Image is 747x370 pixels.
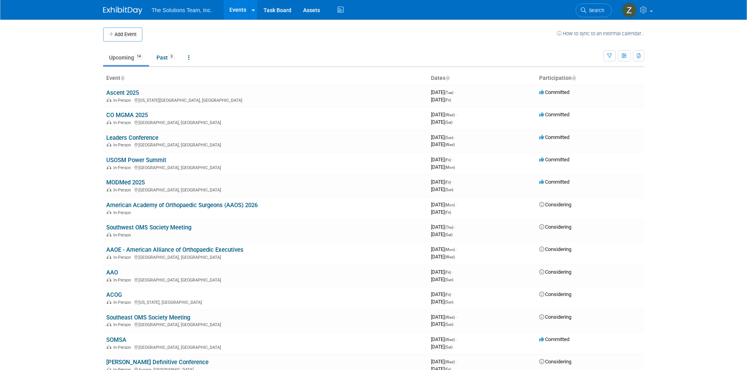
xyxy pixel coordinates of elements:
th: Participation [536,72,644,85]
span: In-Person [113,300,133,305]
div: [GEOGRAPHIC_DATA], [GEOGRAPHIC_DATA] [106,141,425,148]
span: (Wed) [445,113,455,117]
span: Considering [539,291,571,297]
img: In-Person Event [107,278,111,282]
span: - [454,224,456,230]
span: [DATE] [431,119,453,125]
a: Sort by Participation Type [572,75,576,81]
span: - [456,359,457,365]
span: In-Person [113,233,133,238]
img: In-Person Event [107,98,111,102]
span: In-Person [113,165,133,170]
img: In-Person Event [107,210,111,214]
span: (Fri) [445,210,451,215]
span: (Fri) [445,292,451,297]
span: (Fri) [445,180,451,184]
span: (Wed) [445,360,455,364]
span: - [452,157,453,162]
span: In-Person [113,322,133,327]
div: [GEOGRAPHIC_DATA], [GEOGRAPHIC_DATA] [106,344,425,350]
span: [DATE] [431,231,453,237]
a: Ascent 2025 [106,89,139,96]
span: [DATE] [431,164,455,170]
img: In-Person Event [107,188,111,191]
span: [DATE] [431,224,456,230]
span: (Mon) [445,203,455,207]
a: Southeast OMS Society Meeting [106,314,190,321]
a: Leaders Conference [106,134,158,141]
a: Sort by Event Name [120,75,124,81]
img: Zavior Thmpson [622,3,637,18]
span: [DATE] [431,291,453,297]
span: - [452,269,453,275]
img: ExhibitDay [103,7,142,14]
img: In-Person Event [107,120,111,124]
span: 3 [168,54,175,60]
a: CO MGMA 2025 [106,112,148,119]
a: AAOE - American Alliance of Orthopaedic Executives [106,246,244,253]
span: Committed [539,112,569,117]
span: (Wed) [445,143,455,147]
a: Sort by Start Date [445,75,449,81]
a: AAO [106,269,118,276]
span: (Sun) [445,188,453,192]
span: [DATE] [431,246,457,252]
a: Upcoming14 [103,50,149,65]
span: (Sun) [445,278,453,282]
div: [GEOGRAPHIC_DATA], [GEOGRAPHIC_DATA] [106,321,425,327]
span: The Solutions Team, Inc. [152,7,212,13]
span: Committed [539,336,569,342]
span: - [456,202,457,208]
span: Considering [539,246,571,252]
span: (Wed) [445,338,455,342]
div: [GEOGRAPHIC_DATA], [GEOGRAPHIC_DATA] [106,276,425,283]
span: In-Person [113,143,133,148]
a: ACOG [106,291,122,298]
span: Considering [539,269,571,275]
img: In-Person Event [107,233,111,236]
span: (Wed) [445,315,455,319]
a: Search [576,4,612,17]
th: Event [103,72,428,85]
span: (Fri) [445,158,451,162]
img: In-Person Event [107,143,111,146]
span: (Sun) [445,135,453,140]
span: - [454,89,456,95]
span: [DATE] [431,336,457,342]
img: In-Person Event [107,255,111,259]
img: In-Person Event [107,300,111,304]
span: In-Person [113,210,133,215]
span: Considering [539,314,571,320]
span: (Wed) [445,255,455,259]
span: (Sat) [445,345,453,349]
div: [GEOGRAPHIC_DATA], [GEOGRAPHIC_DATA] [106,164,425,170]
span: (Sat) [445,120,453,125]
span: [DATE] [431,112,457,117]
span: (Sun) [445,300,453,304]
span: [DATE] [431,314,457,320]
span: [DATE] [431,202,457,208]
div: [GEOGRAPHIC_DATA], [GEOGRAPHIC_DATA] [106,186,425,193]
a: MODMed 2025 [106,179,145,186]
span: - [456,246,457,252]
span: In-Person [113,98,133,103]
span: Committed [539,179,569,185]
a: American Academy of Orthopaedic Surgeons (AAOS) 2026 [106,202,258,209]
span: Committed [539,89,569,95]
div: [GEOGRAPHIC_DATA], [GEOGRAPHIC_DATA] [106,254,425,260]
span: [DATE] [431,97,451,103]
span: [DATE] [431,179,453,185]
a: Southwest OMS Society Meeting [106,224,191,231]
span: - [452,179,453,185]
span: (Mon) [445,165,455,170]
span: [DATE] [431,321,453,327]
span: Committed [539,134,569,140]
button: Add Event [103,27,142,42]
span: [DATE] [431,134,456,140]
span: (Fri) [445,98,451,102]
span: Considering [539,224,571,230]
span: - [456,112,457,117]
span: 14 [134,54,143,60]
a: SOMSA [106,336,126,343]
div: [US_STATE][GEOGRAPHIC_DATA], [GEOGRAPHIC_DATA] [106,97,425,103]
